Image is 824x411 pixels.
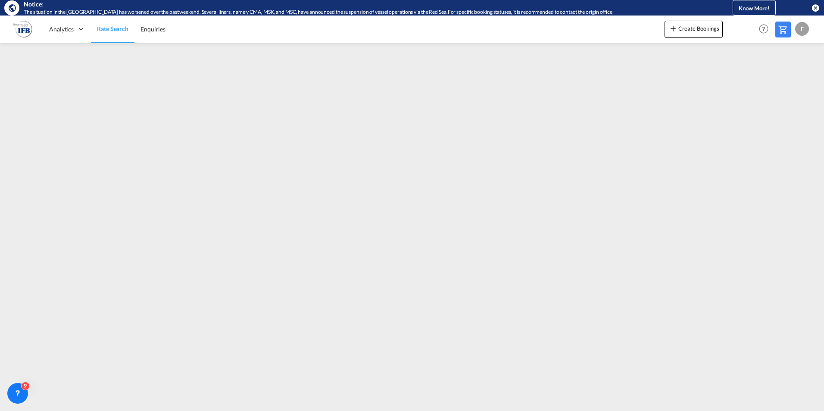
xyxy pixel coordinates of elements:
[668,23,678,34] md-icon: icon-plus 400-fg
[795,22,809,36] div: F
[756,22,775,37] div: Help
[756,22,771,36] span: Help
[140,25,165,33] span: Enquiries
[8,3,16,12] md-icon: icon-earth
[91,15,134,43] a: Rate Search
[49,25,74,34] span: Analytics
[97,25,128,32] span: Rate Search
[43,15,91,43] div: Analytics
[134,15,172,43] a: Enquiries
[13,19,32,39] img: b628ab10256c11eeb52753acbc15d091.png
[739,5,770,12] span: Know More!
[811,3,820,12] button: icon-close-circle
[24,9,697,16] div: The situation in the Red Sea has worsened over the past weekend. Several liners, namely CMA, MSK,...
[665,21,723,38] button: icon-plus 400-fgCreate Bookings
